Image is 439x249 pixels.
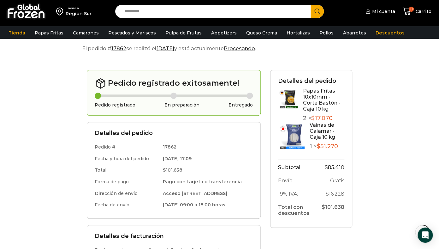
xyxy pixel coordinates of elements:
[317,143,320,150] span: $
[228,102,253,108] h3: Entregado
[283,27,313,39] a: Hortalizas
[311,115,314,122] span: $
[160,140,252,153] td: 17862
[409,7,414,12] span: 0
[82,45,357,53] p: El pedido # se realizó el y está actualmente .
[325,164,328,170] span: $
[310,122,335,140] a: Vainas de Calamar - Caja 10 kg
[418,228,433,243] div: Open Intercom Messenger
[95,130,252,137] h3: Detalles del pedido
[326,191,344,197] span: 16.228
[160,199,252,211] td: [DATE] 09:00 a 18:00 horas
[32,27,67,39] a: Papas Fritas
[364,5,395,18] a: Mi cuenta
[66,6,92,10] div: Enviar a
[95,140,160,153] td: Pedido #
[5,27,28,39] a: Tienda
[318,174,344,187] td: Gratis
[105,27,159,39] a: Pescados y Mariscos
[322,204,325,210] span: $
[156,46,174,52] mark: [DATE]
[311,115,332,122] bdi: 17.070
[317,143,338,150] bdi: 51.270
[208,27,240,39] a: Appetizers
[414,8,431,15] span: Carrito
[56,6,66,17] img: address-field-icon.svg
[278,159,318,174] th: Subtotal
[370,8,395,15] span: Mi cuenta
[325,164,344,170] bdi: 85.410
[163,167,182,173] bdi: 101.638
[278,200,318,220] th: Total con descuentos
[278,187,318,201] th: 19% IVA:
[160,153,252,165] td: [DATE] 17:09
[278,174,318,187] th: Envío:
[162,27,205,39] a: Pulpa de Frutas
[310,143,344,150] p: 1 ×
[111,46,126,52] mark: 17862
[372,27,408,39] a: Descuentos
[163,167,166,173] span: $
[66,10,92,17] div: Region Sur
[303,115,344,122] p: 2 ×
[224,46,255,52] mark: Procesando
[95,164,160,176] td: Total
[70,27,102,39] a: Camarones
[322,204,344,210] span: 101.638
[95,233,252,240] h3: Detalles de facturación
[95,199,160,211] td: Fecha de envío
[311,5,324,18] button: Search button
[160,176,252,188] td: Pago con tarjeta o transferencia
[95,188,160,199] td: Dirección de envío
[164,102,199,108] h3: En preparación
[95,176,160,188] td: Forma de pago
[401,4,433,19] a: 0 Carrito
[95,102,135,108] h3: Pedido registrado
[95,153,160,165] td: Fecha y hora del pedido
[95,78,252,89] h2: Pedido registrado exitosamente!
[340,27,369,39] a: Abarrotes
[326,191,329,197] span: $
[243,27,280,39] a: Queso Crema
[278,78,344,85] h3: Detalles del pedido
[160,188,252,199] td: Acceso [STREET_ADDRESS]
[316,27,337,39] a: Pollos
[303,88,340,112] a: Papas Fritas 10x10mm - Corte Bastón - Caja 10 kg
